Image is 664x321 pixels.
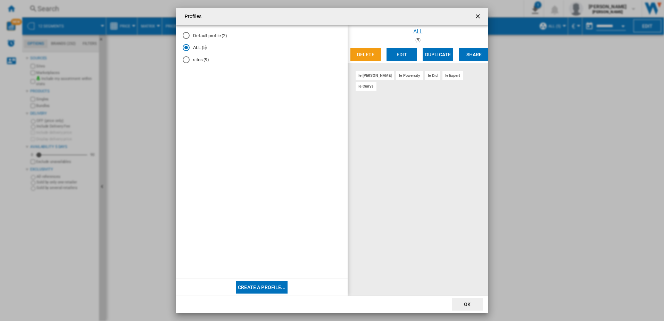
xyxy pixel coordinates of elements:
button: Edit [387,48,417,61]
button: OK [452,298,483,311]
div: ALL [348,25,488,38]
button: getI18NText('BUTTONS.CLOSE_DIALOG') [472,10,485,24]
div: ie currys [356,82,376,91]
button: Create a profile... [236,281,288,294]
div: ie expert [442,71,463,80]
div: ie did [425,71,440,80]
md-radio-button: Default profile (2) [183,32,341,39]
div: (5) [348,38,488,42]
div: ie [PERSON_NAME] [356,71,394,80]
md-radio-button: ALL (5) [183,44,341,51]
h4: Profiles [181,13,201,20]
button: Duplicate [423,48,453,61]
div: ie powercity [396,71,423,80]
button: Share [459,48,489,61]
ng-md-icon: getI18NText('BUTTONS.CLOSE_DIALOG') [474,13,483,21]
button: Delete [350,48,381,61]
md-radio-button: sites (9) [183,56,341,63]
